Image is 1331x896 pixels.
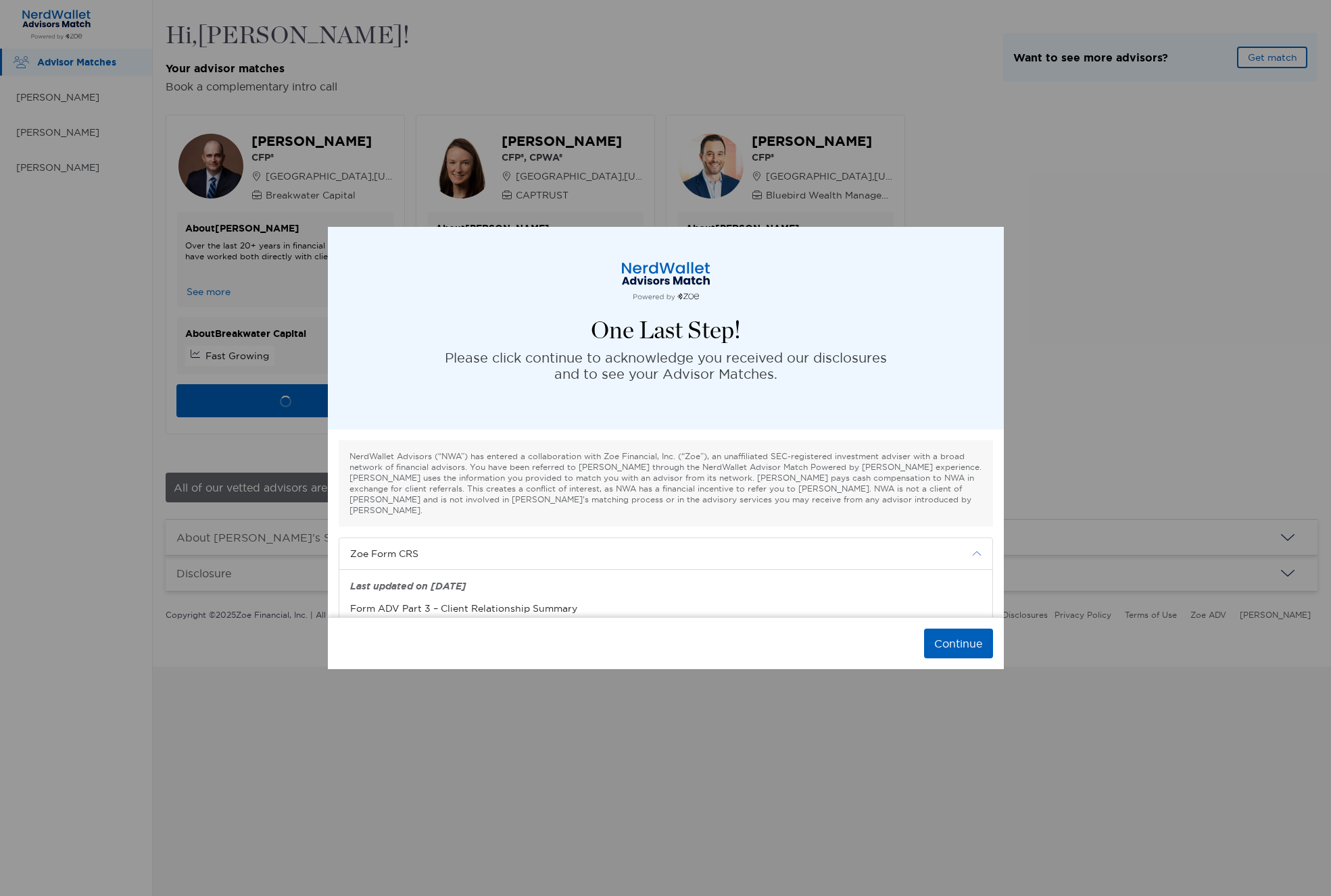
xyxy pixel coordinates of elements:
img: icon arrow [972,549,982,558]
div: Last updated on [DATE] [350,581,982,592]
p: Please click continue to acknowledge you received our disclosures and to see your Advisor Matches. [445,350,887,382]
div: icon arrowZoe Form CRS [339,538,992,569]
button: Continue [924,629,993,658]
h4: One Last Step! [591,317,741,344]
p: NerdWallet Advisors (“NWA”) has entered a collaboration with Zoe Financial, Inc. (“Zoe”), an unaf... [349,451,982,516]
span: Zoe Form CRS [350,546,964,561]
div: modal [328,227,1004,669]
img: logo [598,261,733,301]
